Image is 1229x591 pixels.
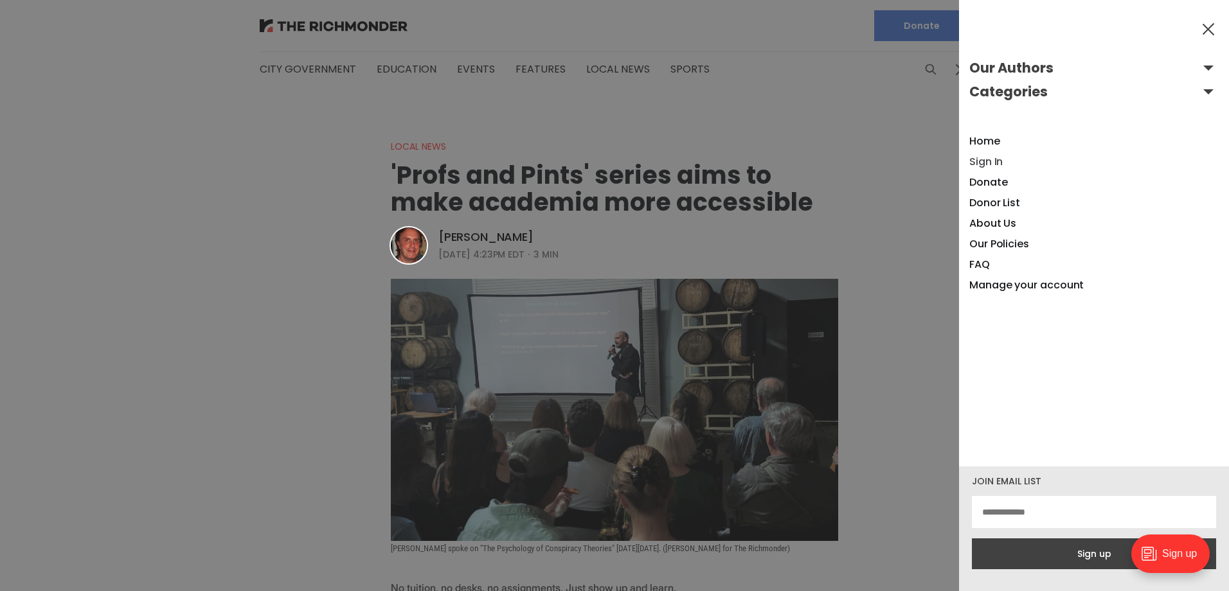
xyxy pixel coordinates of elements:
[969,82,1219,102] button: Open submenu Categories
[969,216,1016,231] a: About Us
[969,175,1008,190] a: Donate
[969,195,1020,210] a: Donor List
[391,227,427,263] img: Tim Wenzell
[969,58,1219,78] button: Open submenu Our Authors
[1120,528,1229,591] iframe: portal-trigger
[969,278,1084,292] a: Manage your account
[969,257,990,272] a: FAQ
[969,134,1000,148] a: Home
[969,236,1029,251] a: Our Policies
[972,477,1216,486] div: Join email list
[972,538,1216,569] button: Sign up
[969,154,1003,169] a: Sign In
